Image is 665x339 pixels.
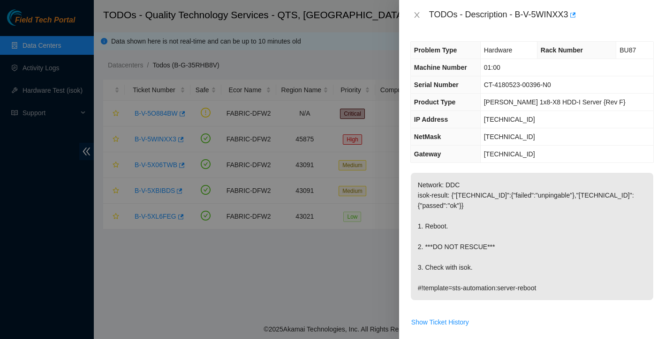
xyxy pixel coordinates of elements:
p: Network: DDC isok-result: {"[TECHNICAL_ID]":{"failed":"unpingable"},"[TECHNICAL_ID]":{"passed":"o... [411,173,653,300]
span: [TECHNICAL_ID] [484,116,535,123]
span: [TECHNICAL_ID] [484,150,535,158]
span: BU87 [620,46,636,54]
span: Product Type [414,98,455,106]
span: IP Address [414,116,448,123]
span: Hardware [484,46,513,54]
span: 01:00 [484,64,500,71]
span: Serial Number [414,81,459,88]
span: Problem Type [414,46,457,54]
div: TODOs - Description - B-V-5WINXX3 [429,7,654,22]
span: [PERSON_NAME] 1x8-X8 HDD-I Server {Rev F} [484,98,626,106]
button: Show Ticket History [411,315,469,330]
button: Close [410,11,423,20]
span: CT-4180523-00396-N0 [484,81,551,88]
span: Machine Number [414,64,467,71]
span: Rack Number [541,46,583,54]
span: NetMask [414,133,441,140]
span: [TECHNICAL_ID] [484,133,535,140]
span: Show Ticket History [411,317,469,327]
span: close [413,11,421,19]
span: Gateway [414,150,441,158]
